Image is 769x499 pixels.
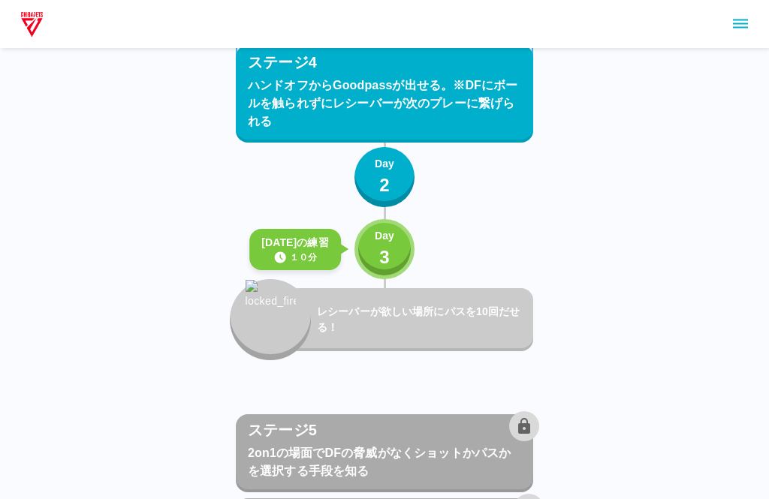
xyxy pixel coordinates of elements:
p: Day [375,228,394,244]
img: dummy [18,9,46,39]
button: locked_fire_icon [230,279,311,360]
p: １０分 [290,251,317,264]
p: レシーバーが欲しい場所にパスを10回だせる！ [317,304,527,335]
button: Day2 [354,147,415,207]
p: 2 [379,172,390,199]
p: [DATE]の練習 [261,235,329,251]
p: Day [375,156,394,172]
p: ステージ4 [248,51,317,74]
button: sidemenu [728,11,753,37]
button: Day3 [354,219,415,279]
p: ハンドオフからGoodpassが出せる。※DFにボールを触られずにレシーバーが次のプレーに繋げられる [248,77,521,131]
p: 3 [379,244,390,271]
img: locked_fire_icon [246,280,296,341]
p: ステージ5 [248,419,317,441]
p: 2on1の場面でDFの脅威がなくショットかパスかを選択する手段を知る [248,444,521,480]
